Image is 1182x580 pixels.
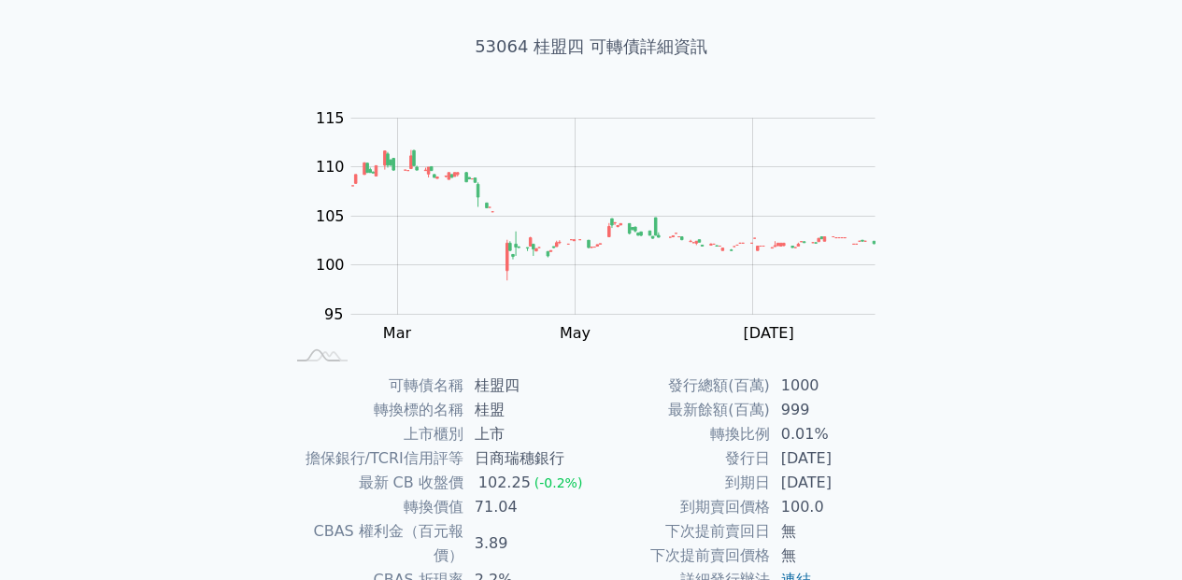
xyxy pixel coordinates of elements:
td: 無 [770,519,898,544]
h1: 53064 桂盟四 可轉債詳細資訊 [263,34,920,60]
span: (-0.2%) [534,475,583,490]
g: Chart [306,109,904,342]
td: 發行總額(百萬) [591,374,770,398]
td: 日商瑞穗銀行 [463,446,591,471]
td: 最新餘額(百萬) [591,398,770,422]
td: 到期日 [591,471,770,495]
tspan: 115 [316,109,345,127]
tspan: [DATE] [744,324,794,342]
td: 上市櫃別 [285,422,463,446]
td: 無 [770,544,898,568]
td: 下次提前賣回日 [591,519,770,544]
td: 71.04 [463,495,591,519]
td: [DATE] [770,471,898,495]
div: 102.25 [475,471,534,495]
td: 0.01% [770,422,898,446]
td: 轉換標的名稱 [285,398,463,422]
td: 最新 CB 收盤價 [285,471,463,495]
tspan: 110 [316,158,345,176]
td: CBAS 權利金（百元報價） [285,519,463,568]
tspan: 105 [316,207,345,225]
td: 轉換比例 [591,422,770,446]
td: 3.89 [463,519,591,568]
td: 桂盟四 [463,374,591,398]
td: [DATE] [770,446,898,471]
td: 上市 [463,422,591,446]
tspan: 95 [324,305,343,323]
td: 可轉債名稱 [285,374,463,398]
td: 到期賣回價格 [591,495,770,519]
tspan: 100 [316,256,345,274]
td: 下次提前賣回價格 [591,544,770,568]
tspan: May [560,324,591,342]
td: 轉換價值 [285,495,463,519]
td: 發行日 [591,446,770,471]
td: 1000 [770,374,898,398]
td: 100.0 [770,495,898,519]
td: 桂盟 [463,398,591,422]
td: 擔保銀行/TCRI信用評等 [285,446,463,471]
tspan: Mar [383,324,412,342]
td: 999 [770,398,898,422]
